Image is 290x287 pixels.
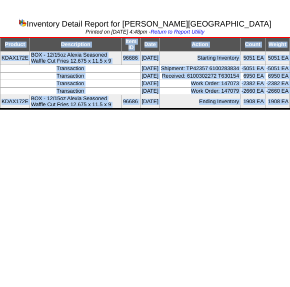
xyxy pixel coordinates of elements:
[0,65,140,73] td: Transaction
[159,65,240,73] td: Shipment: TP42357 6100283834
[159,95,240,109] td: Ending Inventory
[140,73,160,80] td: [DATE]
[240,65,265,73] td: -5051 EA
[159,73,240,80] td: Received: 6100302272 T630154
[140,65,160,73] td: [DATE]
[159,88,240,95] td: Work Order: 147079
[121,38,140,52] td: Item ID
[240,88,265,95] td: -2660 EA
[265,80,289,88] td: -2382 EA
[265,73,289,80] td: 6950 EA
[0,38,30,52] td: Product
[140,88,160,95] td: [DATE]
[159,80,240,88] td: Work Order: 147073
[121,95,140,109] td: 96686
[29,95,121,109] td: BOX - 12/15oz Alexia Seasoned Waffle Cut Fries 12.675 x 11.5 x 9
[18,19,26,27] img: graph.gif
[265,65,289,73] td: -5051 EA
[150,29,204,35] a: Return to Report Utility
[0,52,30,65] td: KDAX172E
[159,38,240,52] td: Action
[140,95,160,109] td: [DATE]
[0,88,140,95] td: Transaction
[265,38,289,52] td: Weight
[29,38,121,52] td: Description
[140,38,160,52] td: Date
[0,73,140,80] td: Transaction
[121,52,140,65] td: 96686
[265,88,289,95] td: -2660 EA
[29,52,121,65] td: BOX - 12/15oz Alexia Seasoned Waffle Cut Fries 12.675 x 11.5 x 9
[0,95,30,109] td: KDAX172E
[265,52,289,65] td: 5051 EA
[240,80,265,88] td: -2382 EA
[265,95,289,109] td: 1908 EA
[140,80,160,88] td: [DATE]
[240,73,265,80] td: 6950 EA
[240,95,265,109] td: 1908 EA
[140,52,160,65] td: [DATE]
[159,52,240,65] td: Starting Inventory
[240,52,265,65] td: 5051 EA
[240,38,265,52] td: Count
[0,80,140,88] td: Transaction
